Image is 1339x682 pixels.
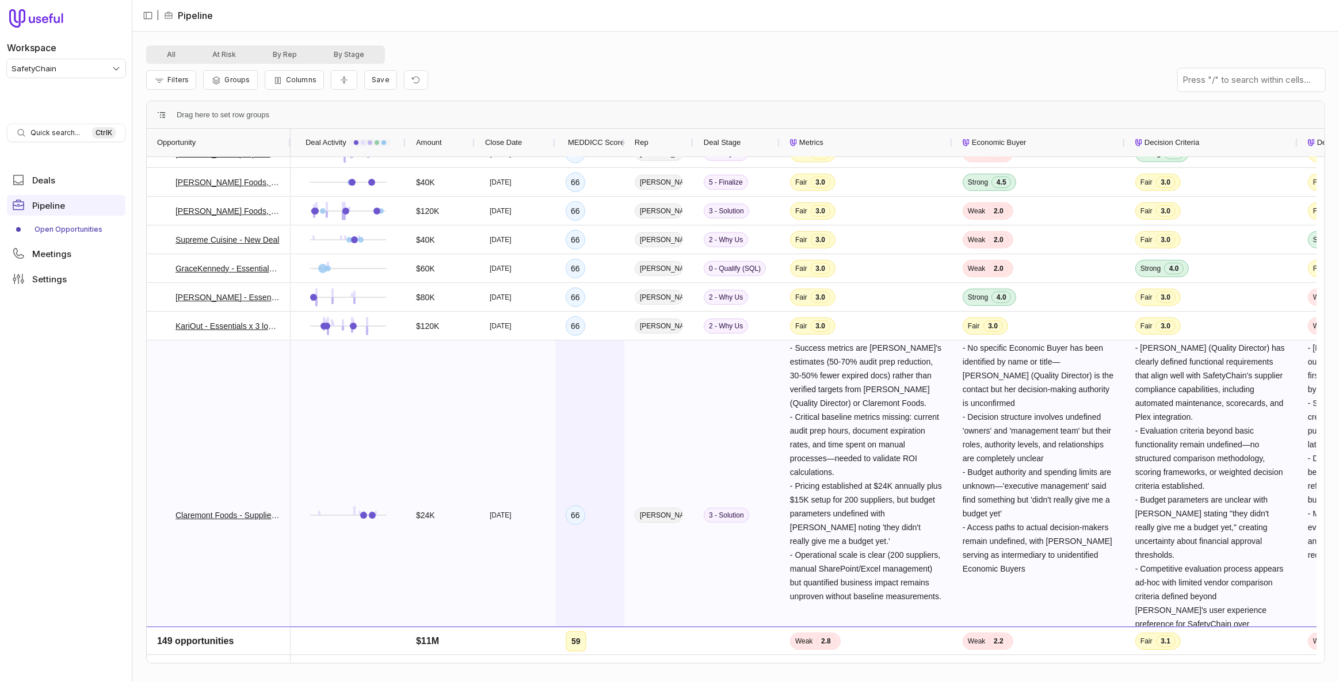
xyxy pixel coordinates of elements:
[1140,293,1153,302] span: Fair
[265,70,324,90] button: Columns
[286,75,316,84] span: Columns
[490,293,512,302] time: [DATE]
[485,136,522,150] span: Close Date
[1140,206,1153,216] span: Fair
[795,178,807,187] span: Fair
[167,75,189,84] span: Filters
[1156,177,1176,188] span: 3.0
[968,321,980,331] span: Fair
[635,136,648,150] span: Rep
[704,261,766,276] span: 0 - Qualify (SQL)
[7,220,125,239] a: Open Opportunities
[7,170,125,190] a: Deals
[704,232,748,247] span: 2 - Why Us
[1156,320,1176,332] span: 3.0
[989,234,1008,246] span: 2.0
[1135,129,1287,156] div: Decision Criteria
[416,136,442,150] span: Amount
[571,319,580,333] div: 66
[704,204,749,219] span: 3 - Solution
[490,178,512,187] time: [DATE]
[1140,178,1153,187] span: Fair
[968,178,988,187] span: Strong
[1156,292,1176,303] span: 3.0
[203,70,257,90] button: Group Pipeline
[635,508,683,523] span: [PERSON_NAME]
[989,263,1008,274] span: 2.0
[811,234,830,246] span: 3.0
[571,262,580,275] div: 66
[963,129,1115,156] div: Economic Buyer
[991,292,1011,303] span: 4.0
[416,204,439,218] span: $120K
[32,275,67,283] span: Settings
[635,175,683,190] span: [PERSON_NAME]
[704,290,748,305] span: 2 - Why Us
[416,233,435,247] span: $40K
[704,175,748,190] span: 5 - Finalize
[254,48,315,62] button: By Rep
[7,41,56,55] label: Workspace
[1313,264,1325,273] span: Fair
[490,206,512,216] time: [DATE]
[176,508,280,522] a: Claremont Foods - Supplier Compliance
[1156,234,1176,246] span: 3.0
[968,264,985,273] span: Weak
[490,235,512,244] time: [DATE]
[92,127,116,139] kbd: Ctrl K
[372,75,390,84] span: Save
[704,136,741,150] span: Deal Stage
[635,290,683,305] span: [PERSON_NAME]
[790,343,944,601] span: - Success metrics are [PERSON_NAME]'s estimates (50-70% audit prep reduction, 30-50% fewer expire...
[1313,178,1325,187] span: Fair
[795,206,807,216] span: Fair
[32,201,65,210] span: Pipeline
[1156,205,1176,217] span: 3.0
[146,70,196,90] button: Filter Pipeline
[991,177,1011,188] span: 4.5
[790,129,942,156] div: Metrics
[416,508,435,522] span: $24K
[795,264,807,273] span: Fair
[1145,136,1199,150] span: Decision Criteria
[315,48,383,62] button: By Stage
[490,264,512,273] time: [DATE]
[963,343,1116,573] span: - No specific Economic Buyer has been identified by name or title—[PERSON_NAME] (Quality Director...
[157,136,196,150] span: Opportunity
[811,320,830,332] span: 3.0
[571,233,580,247] div: 66
[416,290,435,304] span: $80K
[1178,68,1325,91] input: Press "/" to search within cells...
[7,220,125,239] div: Pipeline submenu
[176,204,280,218] a: [PERSON_NAME] Foods, Inc. - Essential (4 Sites)
[795,235,807,244] span: Fair
[490,321,512,331] time: [DATE]
[416,319,439,333] span: $120K
[157,9,159,22] span: |
[635,232,683,247] span: [PERSON_NAME]
[177,108,269,122] div: Row Groups
[176,175,280,189] a: [PERSON_NAME] Foods, Inc. - Essentials
[989,205,1008,217] span: 2.0
[1313,321,1330,331] span: Weak
[1164,263,1184,274] span: 4.0
[7,269,125,289] a: Settings
[306,136,346,150] span: Deal Activity
[7,195,125,216] a: Pipeline
[176,262,280,275] a: GraceKennedy - Essentials, 3 sites
[968,293,988,302] span: Strong
[568,136,624,150] span: MEDDICC Score
[635,261,683,276] span: [PERSON_NAME]
[177,108,269,122] span: Drag here to set row groups
[811,292,830,303] span: 3.0
[571,204,580,218] div: 66
[972,136,1027,150] span: Economic Buyer
[635,204,683,219] span: [PERSON_NAME]
[1313,293,1330,302] span: Weak
[968,206,985,216] span: Weak
[404,70,428,90] button: Reset view
[164,9,213,22] li: Pipeline
[635,319,683,334] span: [PERSON_NAME]
[566,129,614,156] div: MEDDICC Score
[1313,206,1325,216] span: Fair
